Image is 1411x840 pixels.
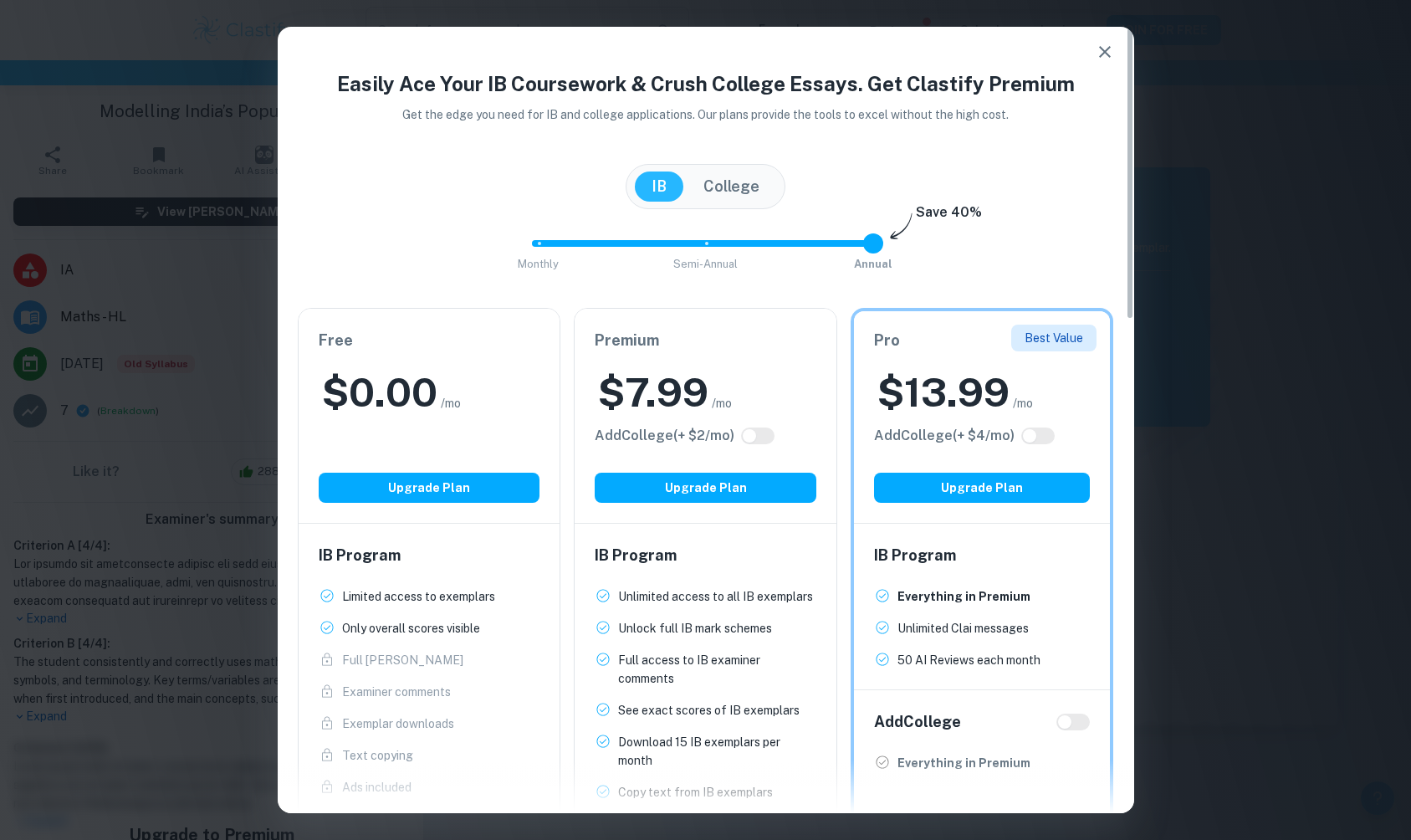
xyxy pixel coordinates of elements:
h6: Add College [874,710,961,734]
h6: Click to see all the additional College features. [595,426,734,446]
button: IB [635,172,683,202]
p: Everything in Premium [897,754,1030,772]
h6: IB Program [319,544,540,567]
p: Only overall scores visible [342,619,480,638]
button: Upgrade Plan [319,473,540,503]
p: See exact scores of IB exemplars [618,701,800,720]
p: Examiner comments [342,683,451,701]
h2: $ 7.99 [598,366,708,419]
p: Best Value [1025,329,1083,347]
button: College [687,172,776,202]
p: Get the edge you need for IB and college applications. Our plans provide the tools to excel witho... [379,105,1032,124]
h6: Pro [874,329,1091,352]
h2: $ 0.00 [322,366,437,419]
p: 50 AI Reviews each month [897,651,1040,669]
p: Full access to IB examiner comments [618,651,816,688]
p: Everything in Premium [897,587,1030,606]
p: Full [PERSON_NAME] [342,651,463,669]
h6: Click to see all the additional College features. [874,426,1015,446]
button: Upgrade Plan [874,473,1091,503]
span: /mo [1013,394,1033,412]
span: Monthly [518,258,559,270]
button: Upgrade Plan [595,473,816,503]
p: Exemplar downloads [342,715,454,733]
span: /mo [712,394,732,412]
span: Semi-Annual [673,258,738,270]
h6: IB Program [874,544,1091,567]
h6: Save 40% [916,202,982,231]
h6: Free [319,329,540,352]
p: Limited access to exemplars [342,587,495,606]
p: Unlimited access to all IB exemplars [618,587,813,606]
h6: Premium [595,329,816,352]
p: Unlimited Clai messages [897,619,1029,638]
p: Unlock full IB mark schemes [618,619,772,638]
h6: IB Program [595,544,816,567]
span: /mo [441,394,461,412]
img: subscription-arrow.svg [890,213,913,241]
h2: $ 13.99 [877,366,1010,419]
span: Annual [854,258,892,270]
p: Text copying [342,746,413,765]
p: Download 15 IB exemplars per month [618,733,816,770]
h4: Easily Ace Your IB Coursework & Crush College Essays. Get Clastify Premium [298,69,1114,99]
